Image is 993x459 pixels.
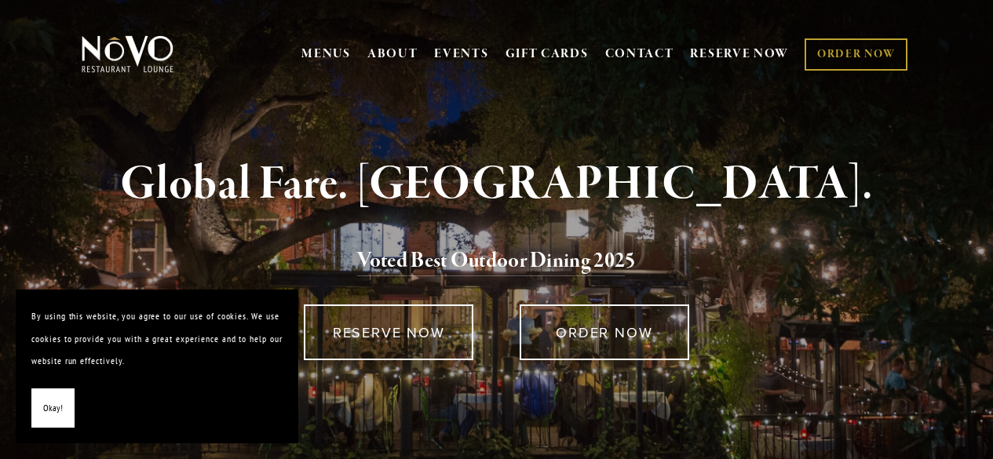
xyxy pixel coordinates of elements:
a: CONTACT [605,39,674,69]
a: GIFT CARDS [506,39,589,69]
a: MENUS [301,46,351,62]
a: ORDER NOW [520,304,689,360]
p: By using this website, you agree to our use of cookies. We use cookies to provide you with a grea... [31,305,283,373]
span: Okay! [43,397,63,420]
img: Novo Restaurant &amp; Lounge [78,35,177,74]
section: Cookie banner [16,290,298,443]
a: ORDER NOW [805,38,907,71]
a: RESERVE NOW [304,304,473,360]
strong: Global Fare. [GEOGRAPHIC_DATA]. [120,155,873,214]
button: Okay! [31,388,75,428]
h2: 5 [104,245,889,278]
a: EVENTS [434,46,488,62]
a: Voted Best Outdoor Dining 202 [357,247,625,277]
a: RESERVE NOW [690,39,789,69]
a: ABOUT [367,46,418,62]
